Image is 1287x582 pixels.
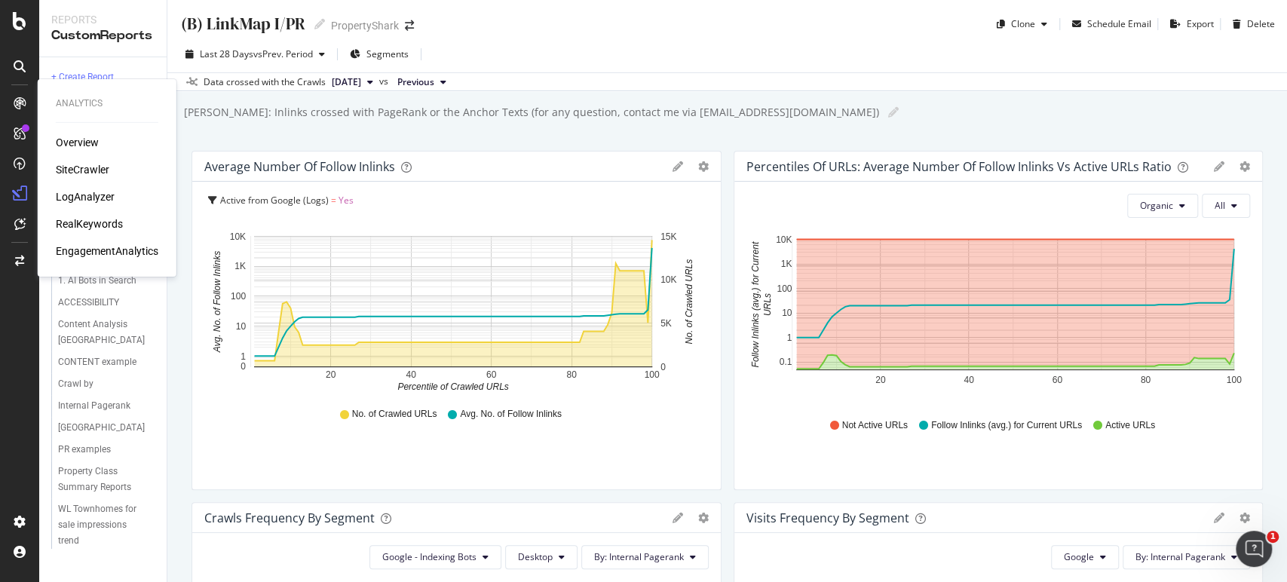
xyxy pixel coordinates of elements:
[56,216,123,231] a: RealKeywords
[1135,550,1225,563] span: By: Internal Pagerank
[660,362,666,372] text: 0
[746,230,1244,405] svg: A chart.
[200,47,253,60] span: Last 28 Days
[58,376,93,392] div: Crawl by
[397,75,434,89] span: Previous
[875,375,886,385] text: 20
[56,244,158,259] div: EngagementAnalytics
[58,354,156,370] a: CONTENT example
[1267,531,1279,543] span: 1
[1226,375,1241,385] text: 100
[581,545,709,569] button: By: Internal Pagerank
[486,369,497,380] text: 60
[1187,17,1214,30] div: Export
[179,42,331,66] button: Last 28 DaysvsPrev. Period
[1105,419,1155,432] span: Active URLs
[660,275,676,286] text: 10K
[212,251,222,354] text: Avg. No. of Follow Inlinks
[332,75,361,89] span: 2025 Aug. 25th
[1051,545,1119,569] button: Google
[339,194,354,207] span: Yes
[326,369,336,380] text: 20
[1240,513,1250,523] div: gear
[236,321,247,332] text: 10
[51,12,155,27] div: Reports
[58,501,156,549] a: WL Townhomes for sale impressions trend
[749,241,760,367] text: Follow Inlinks (avg.) for Current
[382,550,476,563] span: Google - Indexing Bots
[1215,199,1225,212] span: All
[51,69,156,85] a: + Create Report
[369,545,501,569] button: Google - Indexing Bots
[842,419,908,432] span: Not Active URLs
[566,369,577,380] text: 80
[58,442,156,458] a: PR examples
[1066,12,1151,36] button: Schedule Email
[253,47,313,60] span: vs Prev. Period
[51,69,114,85] div: + Create Report
[518,550,553,563] span: Desktop
[58,442,111,458] div: PR examples
[192,151,722,490] div: Average Number of Follow InlinksgeargearActive from Google (Logs) = YesA chart.No. of Crawled URL...
[234,262,246,272] text: 1K
[397,381,508,392] text: Percentile of Crawled URLs
[964,375,974,385] text: 40
[58,295,156,311] a: ACCESSIBILITY
[204,510,375,525] div: Crawls Frequency By Segment
[179,12,305,35] div: (B) LinkMap I/PR
[1236,531,1272,567] iframe: Intercom live chat
[204,75,326,89] div: Data crossed with the Crawls
[204,159,395,174] div: Average Number of Follow Inlinks
[352,408,437,421] span: No. of Crawled URLs
[56,162,109,177] div: SiteCrawler
[594,550,684,563] span: By: Internal Pagerank
[58,273,156,289] a: 1. AI Bots in Search
[786,332,792,343] text: 1
[684,259,694,345] text: No. of Crawled URLs
[734,151,1264,490] div: Percentiles of URLs: Average Number of Follow Inlinks vs Active URLs RatiogeargearOrganicAllA cha...
[660,318,672,329] text: 5K
[779,357,792,367] text: 0.1
[1011,17,1035,30] div: Clone
[56,189,115,204] a: LogAnalyzer
[58,398,130,414] div: Internal Pagerank
[230,231,246,242] text: 10K
[698,513,709,523] div: gear
[379,75,391,88] span: vs
[1140,199,1173,212] span: Organic
[780,259,792,269] text: 1K
[58,464,146,495] div: Property Class Summary Reports
[460,408,562,421] span: Avg. No. of Follow Inlinks
[1247,17,1275,30] div: Delete
[405,20,414,31] div: arrow-right-arrow-left
[1052,375,1062,385] text: 60
[51,27,155,44] div: CustomReports
[1164,12,1214,36] button: Export
[314,19,325,29] i: Edit report name
[1227,12,1275,36] button: Delete
[781,308,792,318] text: 10
[660,231,676,242] text: 15K
[406,369,416,380] text: 40
[56,97,158,110] div: Analytics
[746,159,1172,174] div: Percentiles of URLs: Average Number of Follow Inlinks vs Active URLs Ratio
[58,354,136,370] div: CONTENT example
[1240,161,1250,172] div: gear
[1123,545,1250,569] button: By: Internal Pagerank
[58,420,145,436] div: NYC
[56,135,99,150] a: Overview
[777,283,792,294] text: 100
[344,42,415,66] button: Segments
[1064,550,1094,563] span: Google
[58,376,156,392] a: Crawl by
[1140,375,1151,385] text: 80
[241,351,246,362] text: 1
[644,369,659,380] text: 100
[204,219,702,394] svg: A chart.
[58,420,156,436] a: [GEOGRAPHIC_DATA]
[1202,194,1250,218] button: All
